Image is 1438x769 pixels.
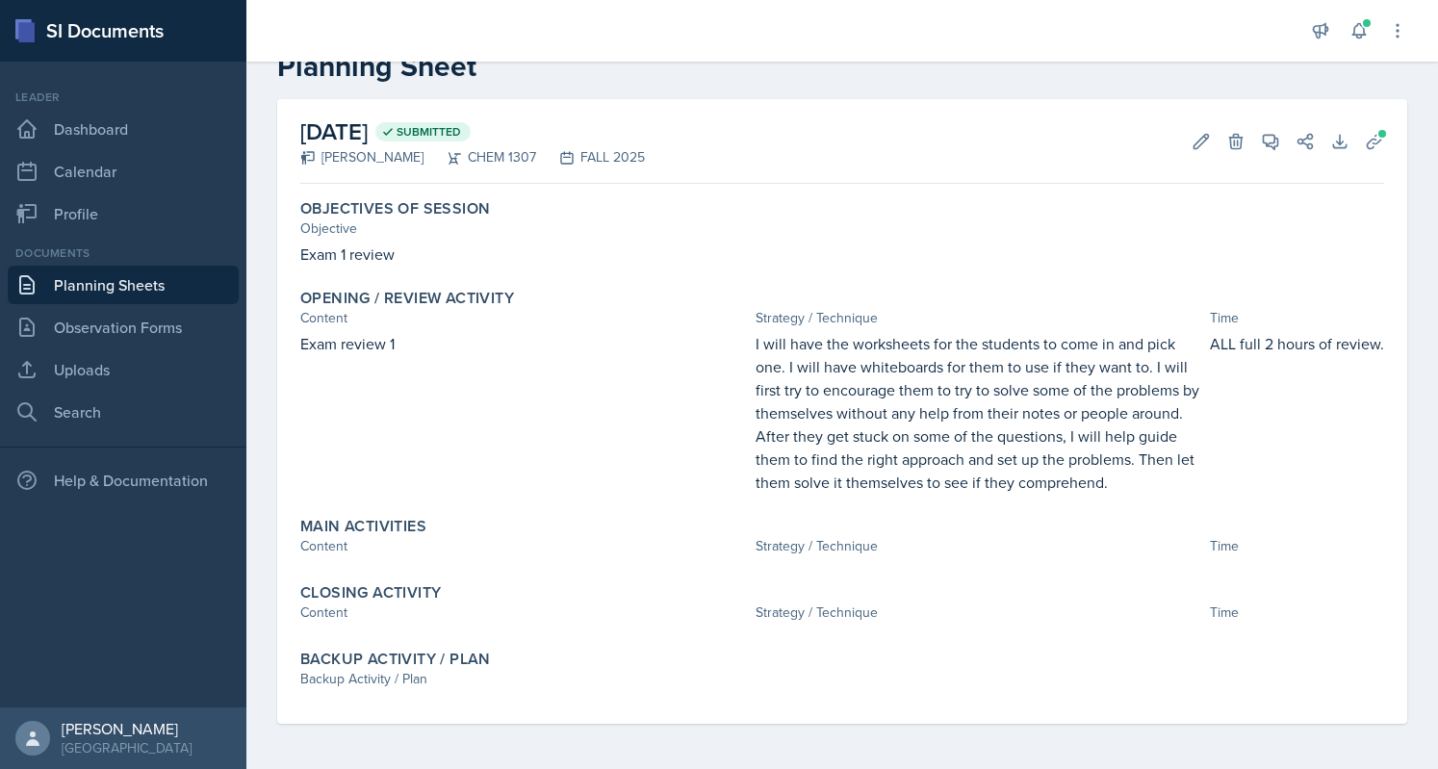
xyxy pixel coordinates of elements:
div: Strategy / Technique [756,308,1203,328]
label: Backup Activity / Plan [300,650,491,669]
div: Content [300,602,748,623]
div: [GEOGRAPHIC_DATA] [62,738,192,757]
a: Uploads [8,350,239,389]
h2: Planning Sheet [277,49,1407,84]
a: Dashboard [8,110,239,148]
a: Observation Forms [8,308,239,346]
div: Strategy / Technique [756,536,1203,556]
label: Opening / Review Activity [300,289,514,308]
div: Content [300,536,748,556]
div: Backup Activity / Plan [300,669,1384,689]
div: [PERSON_NAME] [300,147,424,167]
div: Time [1210,308,1384,328]
div: CHEM 1307 [424,147,536,167]
a: Search [8,393,239,431]
div: Help & Documentation [8,461,239,500]
div: Time [1210,536,1384,556]
div: Time [1210,602,1384,623]
label: Closing Activity [300,583,441,602]
span: Submitted [397,124,461,140]
a: Profile [8,194,239,233]
div: Leader [8,89,239,106]
p: ALL full 2 hours of review. [1210,332,1384,355]
p: Exam review 1 [300,332,748,355]
div: Documents [8,244,239,262]
div: Content [300,308,748,328]
div: [PERSON_NAME] [62,719,192,738]
div: Objective [300,218,1384,239]
div: FALL 2025 [536,147,645,167]
a: Planning Sheets [8,266,239,304]
label: Objectives of Session [300,199,490,218]
a: Calendar [8,152,239,191]
div: Strategy / Technique [756,602,1203,623]
h2: [DATE] [300,115,645,149]
p: I will have the worksheets for the students to come in and pick one. I will have whiteboards for ... [756,332,1203,494]
label: Main Activities [300,517,426,536]
p: Exam 1 review [300,243,1384,266]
